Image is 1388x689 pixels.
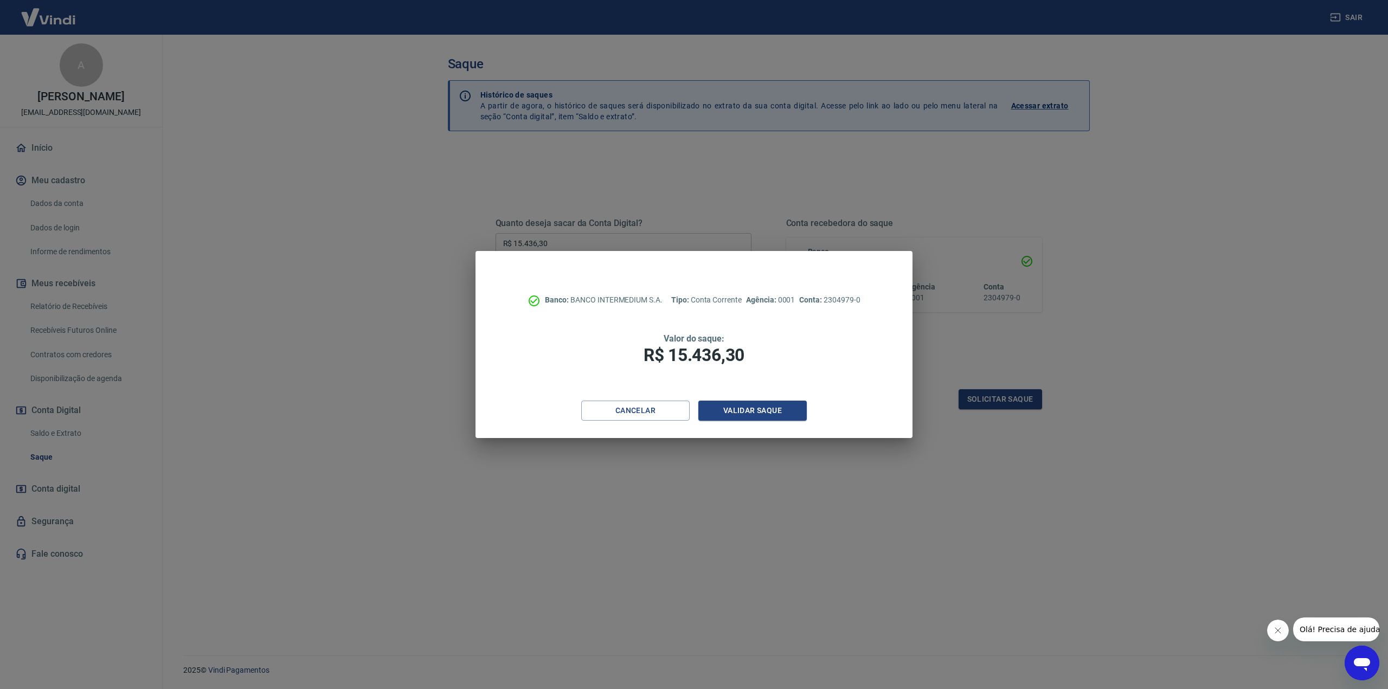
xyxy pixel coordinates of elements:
[746,294,795,306] p: 0001
[799,295,824,304] span: Conta:
[581,401,690,421] button: Cancelar
[1345,646,1379,680] iframe: Button to launch messaging window
[545,295,570,304] span: Banco:
[671,295,691,304] span: Tipo:
[644,345,744,365] span: R$ 15.436,30
[7,8,91,16] span: Olá! Precisa de ajuda?
[545,294,663,306] p: BANCO INTERMEDIUM S.A.
[671,294,742,306] p: Conta Corrente
[664,333,724,344] span: Valor do saque:
[698,401,807,421] button: Validar saque
[799,294,860,306] p: 2304979-0
[1267,620,1289,641] iframe: Close message
[746,295,778,304] span: Agência:
[1293,617,1379,641] iframe: Message from company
